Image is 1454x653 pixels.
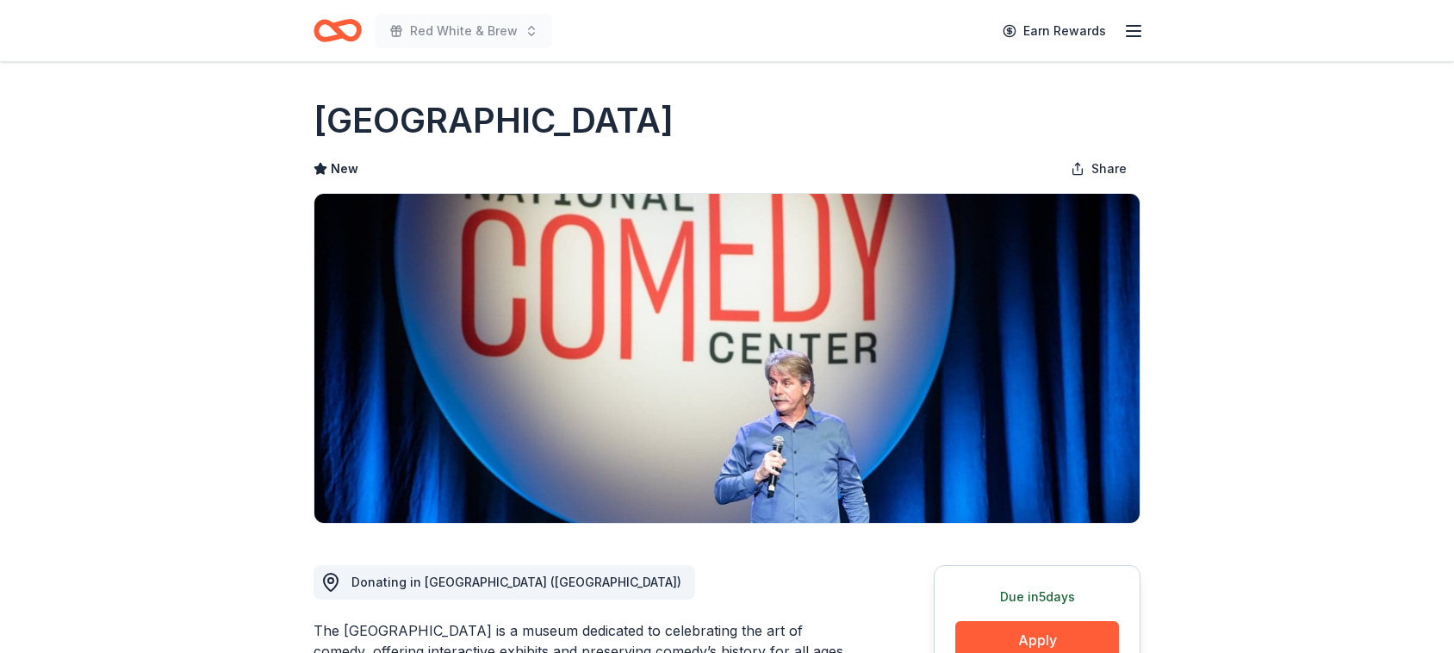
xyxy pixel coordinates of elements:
[351,575,681,589] span: Donating in [GEOGRAPHIC_DATA] ([GEOGRAPHIC_DATA])
[314,194,1140,523] img: Image for National Comedy Center
[992,16,1116,47] a: Earn Rewards
[376,14,552,48] button: Red White & Brew
[410,21,518,41] span: Red White & Brew
[314,10,362,51] a: Home
[1057,152,1140,186] button: Share
[1091,159,1127,179] span: Share
[331,159,358,179] span: New
[314,96,674,145] h1: [GEOGRAPHIC_DATA]
[955,587,1119,607] div: Due in 5 days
